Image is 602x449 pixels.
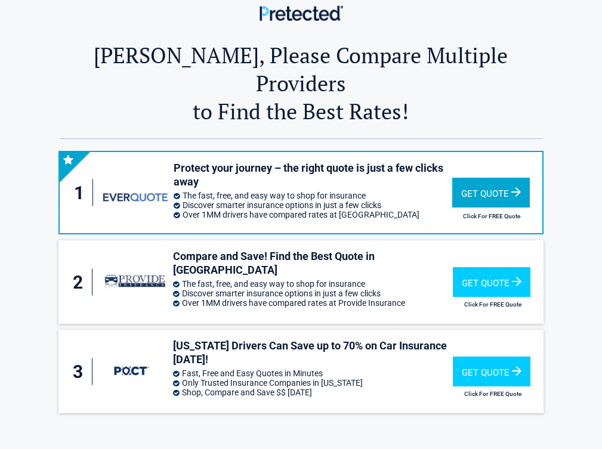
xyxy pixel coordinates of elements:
img: protect's logo [103,355,167,388]
h2: Click For FREE Quote [453,391,533,397]
div: 3 [70,358,92,385]
div: Get Quote [453,357,530,386]
li: Over 1MM drivers have compared rates at Provide Insurance [173,298,453,308]
li: The fast, free, and easy way to shop for insurance [174,191,452,200]
li: Over 1MM drivers have compared rates at [GEOGRAPHIC_DATA] [174,210,452,219]
img: Main Logo [260,5,343,20]
li: The fast, free, and easy way to shop for insurance [173,279,453,289]
h3: [US_STATE] Drivers Can Save up to 70% on Car Insurance [DATE]! [173,339,453,367]
li: Discover smarter insurance options in just a few clicks [174,200,452,210]
h2: Click For FREE Quote [453,301,533,308]
div: Get Quote [453,267,530,297]
li: Only Trusted Insurance Companies in [US_STATE] [173,378,453,388]
div: 1 [72,179,94,206]
div: Get Quote [452,178,530,208]
div: 2 [70,269,92,296]
img: everquote's logo [103,193,168,202]
h3: Protect your journey – the right quote is just a few clicks away [174,161,452,189]
h3: Compare and Save! Find the Best Quote in [GEOGRAPHIC_DATA] [173,249,453,277]
li: Shop, Compare and Save $$ [DATE] [173,388,453,397]
h2: [PERSON_NAME], Please Compare Multiple Providers to Find the Best Rates! [60,41,542,125]
li: Discover smarter insurance options in just a few clicks [173,289,453,298]
h2: Click For FREE Quote [452,213,532,219]
li: Fast, Free and Easy Quotes in Minutes [173,369,453,378]
img: provide-insurance's logo [103,267,167,298]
